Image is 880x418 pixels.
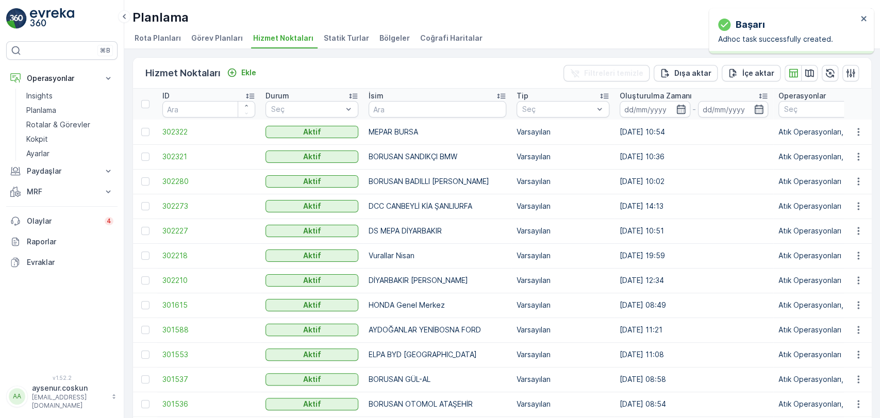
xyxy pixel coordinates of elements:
[141,350,150,359] div: Toggle Row Selected
[26,134,48,144] p: Kokpit
[860,14,868,24] button: close
[517,201,609,211] p: Varsayılan
[303,325,321,335] p: Aktif
[162,250,255,261] a: 302218
[265,175,358,188] button: Aktif
[6,68,118,89] button: Operasyonlar
[22,146,118,161] a: Ayarlar
[615,268,773,293] td: [DATE] 12:34
[265,249,358,262] button: Aktif
[698,101,769,118] input: dd/mm/yyyy
[27,187,97,197] p: MRF
[369,226,506,236] p: DS MEPA DİYARBAKIR
[30,8,74,29] img: logo_light-DOdMpM7g.png
[778,91,826,101] p: Operasyonlar
[26,148,49,159] p: Ayarlar
[141,375,150,383] div: Toggle Row Selected
[303,152,321,162] p: Aktif
[6,231,118,252] a: Raporlar
[369,275,506,286] p: DİYARBAKIR [PERSON_NAME]
[517,250,609,261] p: Varsayılan
[141,153,150,161] div: Toggle Row Selected
[303,201,321,211] p: Aktif
[162,325,255,335] a: 301588
[517,91,528,101] p: Tip
[615,169,773,194] td: [DATE] 10:02
[6,181,118,202] button: MRF
[141,252,150,260] div: Toggle Row Selected
[162,152,255,162] a: 302321
[162,226,255,236] span: 302227
[303,300,321,310] p: Aktif
[517,127,609,137] p: Varsayılan
[517,226,609,236] p: Varsayılan
[517,275,609,286] p: Varsayılan
[26,120,90,130] p: Rotalar & Görevler
[615,342,773,367] td: [DATE] 11:08
[271,104,342,114] p: Seç
[517,300,609,310] p: Varsayılan
[32,393,106,410] p: [EMAIL_ADDRESS][DOMAIN_NAME]
[303,226,321,236] p: Aktif
[615,120,773,144] td: [DATE] 10:54
[27,166,97,176] p: Paydaşlar
[162,127,255,137] a: 302322
[132,9,189,26] p: Planlama
[135,33,181,43] span: Rota Planları
[303,275,321,286] p: Aktif
[303,250,321,261] p: Aktif
[517,325,609,335] p: Varsayılan
[654,65,718,81] button: Dışa aktar
[620,101,690,118] input: dd/mm/yyyy
[265,91,289,101] p: Durum
[253,33,313,43] span: Hizmet Noktaları
[615,317,773,342] td: [DATE] 11:21
[265,274,358,287] button: Aktif
[615,367,773,392] td: [DATE] 08:58
[615,392,773,416] td: [DATE] 08:54
[22,132,118,146] a: Kokpit
[100,46,110,55] p: ⌘B
[379,33,410,43] span: Bölgeler
[563,65,650,81] button: Filtreleri temizle
[615,293,773,317] td: [DATE] 08:49
[162,349,255,360] span: 301553
[615,219,773,243] td: [DATE] 10:51
[162,201,255,211] span: 302273
[27,216,98,226] p: Olaylar
[742,68,774,78] p: İçe aktar
[141,128,150,136] div: Toggle Row Selected
[162,176,255,187] a: 302280
[369,127,506,137] p: MEPAR BURSA
[22,89,118,103] a: Insights
[241,68,256,78] p: Ekle
[369,250,506,261] p: Vurallar Nisan
[6,8,27,29] img: logo
[141,301,150,309] div: Toggle Row Selected
[6,252,118,273] a: Evraklar
[145,66,221,80] p: Hizmet Noktaları
[9,388,25,405] div: AA
[162,275,255,286] span: 302210
[615,144,773,169] td: [DATE] 10:36
[162,374,255,384] span: 301537
[517,374,609,384] p: Varsayılan
[265,324,358,336] button: Aktif
[369,91,384,101] p: İsim
[324,33,369,43] span: Statik Turlar
[6,383,118,410] button: AAaysenur.coskun[EMAIL_ADDRESS][DOMAIN_NAME]
[615,243,773,268] td: [DATE] 19:59
[369,152,506,162] p: BORUSAN SANDIKÇI BMW
[620,91,692,101] p: Oluşturulma Zamanı
[6,375,118,381] span: v 1.52.2
[265,398,358,410] button: Aktif
[369,176,506,187] p: BORUSAN BADILLI [PERSON_NAME]
[162,399,255,409] a: 301536
[303,374,321,384] p: Aktif
[265,200,358,212] button: Aktif
[27,257,113,267] p: Evraklar
[27,73,97,83] p: Operasyonlar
